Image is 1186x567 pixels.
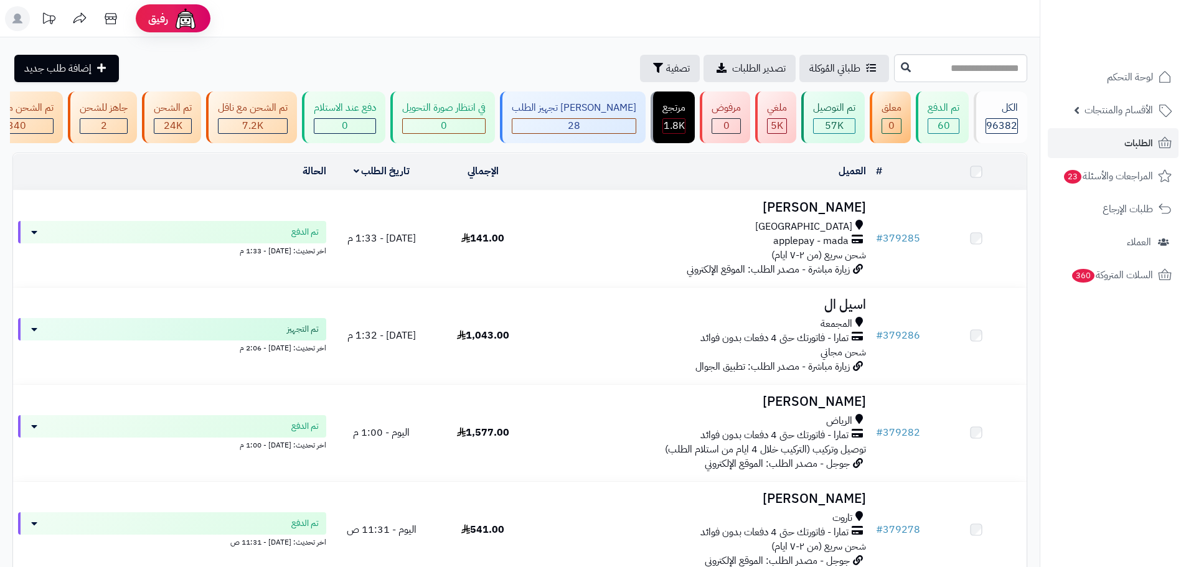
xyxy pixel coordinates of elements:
span: 28 [568,118,580,133]
span: [DATE] - 1:33 م [347,231,416,246]
div: 0 [712,119,740,133]
a: تم التوصيل 57K [799,91,867,143]
a: المراجعات والأسئلة23 [1048,161,1179,191]
span: 0 [888,118,895,133]
a: ملغي 5K [753,91,799,143]
div: تم الدفع [928,101,959,115]
a: الإجمالي [468,164,499,179]
a: معلق 0 [867,91,913,143]
span: 7.2K [242,118,263,133]
span: اليوم - 11:31 ص [347,522,417,537]
span: # [876,231,883,246]
a: طلباتي المُوكلة [799,55,889,82]
span: 23 [1064,170,1081,184]
span: شحن سريع (من ٢-٧ ايام) [771,248,866,263]
span: توصيل وتركيب (التركيب خلال 4 ايام من استلام الطلب) [665,442,866,457]
span: تصفية [666,61,690,76]
span: 141.00 [461,231,504,246]
span: 1,043.00 [457,328,509,343]
span: رفيق [148,11,168,26]
div: 4997 [768,119,786,133]
span: # [876,328,883,343]
span: الرياض [826,414,852,428]
h3: [PERSON_NAME] [539,200,866,215]
div: الكل [986,101,1018,115]
span: تم التجهيز [287,323,319,335]
span: 1,577.00 [457,425,509,440]
span: 1.8K [664,118,685,133]
span: الأقسام والمنتجات [1085,101,1153,119]
h3: اسيل ال [539,298,866,312]
img: logo-2.png [1101,34,1174,60]
span: تصدير الطلبات [732,61,786,76]
a: دفع عند الاستلام 0 [299,91,388,143]
div: تم التوصيل [813,101,855,115]
a: في انتظار صورة التحويل 0 [388,91,497,143]
span: 5K [771,118,783,133]
span: 360 [1072,269,1094,283]
a: إضافة طلب جديد [14,55,119,82]
span: 0 [723,118,730,133]
a: الكل96382 [971,91,1030,143]
span: تمارا - فاتورتك حتى 4 دفعات بدون فوائد [700,428,849,443]
div: اخر تحديث: [DATE] - 1:00 م [18,438,326,451]
span: تم الدفع [291,517,319,530]
span: تم الدفع [291,226,319,238]
span: شحن سريع (من ٢-٧ ايام) [771,539,866,554]
div: 0 [403,119,485,133]
span: طلباتي المُوكلة [809,61,860,76]
span: 60 [938,118,950,133]
div: تم الشحن مع ناقل [218,101,288,115]
span: [GEOGRAPHIC_DATA] [755,220,852,234]
a: لوحة التحكم [1048,62,1179,92]
span: 96382 [986,118,1017,133]
span: السلات المتروكة [1071,266,1153,284]
div: 28 [512,119,636,133]
a: # [876,164,882,179]
div: 24017 [154,119,191,133]
div: معلق [882,101,901,115]
a: العميل [839,164,866,179]
div: 0 [314,119,375,133]
a: الحالة [303,164,326,179]
span: 2 [101,118,107,133]
span: # [876,425,883,440]
span: 57K [825,118,844,133]
span: المراجعات والأسئلة [1063,167,1153,185]
div: مرفوض [712,101,741,115]
span: تمارا - فاتورتك حتى 4 دفعات بدون فوائد [700,331,849,345]
div: اخر تحديث: [DATE] - 1:33 م [18,243,326,256]
span: زيارة مباشرة - مصدر الطلب: تطبيق الجوال [695,359,850,374]
img: ai-face.png [173,6,198,31]
div: دفع عند الاستلام [314,101,376,115]
span: [DATE] - 1:32 م [347,328,416,343]
a: السلات المتروكة360 [1048,260,1179,290]
div: 0 [882,119,901,133]
h3: [PERSON_NAME] [539,492,866,506]
span: لوحة التحكم [1107,68,1153,86]
span: الطلبات [1124,134,1153,152]
span: جوجل - مصدر الطلب: الموقع الإلكتروني [705,456,850,471]
div: 57016 [814,119,855,133]
div: 1840 [663,119,685,133]
span: طلبات الإرجاع [1103,200,1153,218]
a: مرفوض 0 [697,91,753,143]
span: إضافة طلب جديد [24,61,92,76]
a: تم الدفع 60 [913,91,971,143]
span: تم الدفع [291,420,319,433]
span: اليوم - 1:00 م [353,425,410,440]
a: #379286 [876,328,920,343]
span: # [876,522,883,537]
a: تاريخ الطلب [354,164,410,179]
a: تم الشحن 24K [139,91,204,143]
span: تمارا - فاتورتك حتى 4 دفعات بدون فوائد [700,525,849,540]
a: تصدير الطلبات [704,55,796,82]
div: اخر تحديث: [DATE] - 11:31 ص [18,535,326,548]
span: زيارة مباشرة - مصدر الطلب: الموقع الإلكتروني [687,262,850,277]
a: تحديثات المنصة [33,6,64,34]
span: 24K [164,118,182,133]
div: [PERSON_NAME] تجهيز الطلب [512,101,636,115]
a: #379282 [876,425,920,440]
span: 0 [342,118,348,133]
a: تم الشحن مع ناقل 7.2K [204,91,299,143]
